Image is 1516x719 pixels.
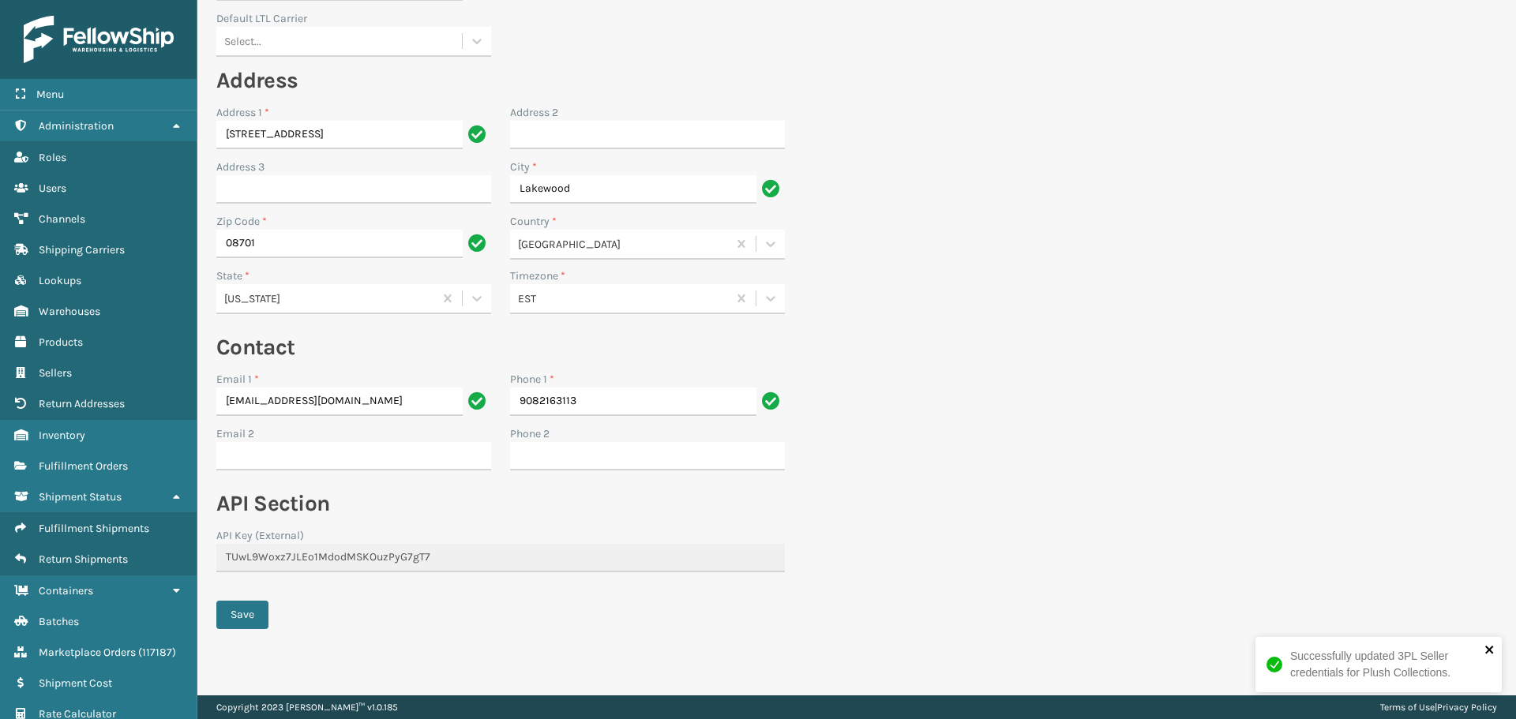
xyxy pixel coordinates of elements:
[39,366,72,380] span: Sellers
[39,615,79,628] span: Batches
[510,213,557,230] label: Country
[1290,648,1480,681] div: Successfully updated 3PL Seller credentials for Plush Collections.
[216,213,267,230] label: Zip Code
[39,584,93,597] span: Containers
[39,151,66,164] span: Roles
[510,104,558,121] label: Address 2
[39,490,122,504] span: Shipment Status
[39,646,136,659] span: Marketplace Orders
[518,236,729,253] div: [GEOGRAPHIC_DATA]
[216,268,250,284] label: State
[24,16,174,63] img: logo
[216,333,785,361] h2: Contact
[216,695,398,719] p: Copyright 2023 [PERSON_NAME]™ v 1.0.185
[216,371,259,388] label: Email 1
[510,268,565,284] label: Timezone
[510,159,537,175] label: City
[216,601,268,629] button: Save
[216,527,304,544] label: API Key (External)
[216,159,265,175] label: Address 3
[39,243,125,257] span: Shipping Carriers
[138,646,176,659] span: ( 117187 )
[39,397,125,410] span: Return Addresses
[39,552,128,566] span: Return Shipments
[510,425,550,442] label: Phone 2
[39,119,114,133] span: Administration
[224,290,435,307] div: [US_STATE]
[224,33,261,50] div: Select...
[39,212,85,226] span: Channels
[1484,643,1495,658] button: close
[36,88,64,101] span: Menu
[216,489,785,518] h2: API Section
[216,104,269,121] label: Address 1
[39,522,149,535] span: Fulfillment Shipments
[39,335,83,349] span: Products
[216,10,307,27] label: Default LTL Carrier
[216,425,254,442] label: Email 2
[39,274,81,287] span: Lookups
[39,676,112,690] span: Shipment Cost
[39,429,85,442] span: Inventory
[39,305,100,318] span: Warehouses
[518,290,729,307] div: EST
[39,182,66,195] span: Users
[510,371,554,388] label: Phone 1
[216,66,785,95] h2: Address
[39,459,128,473] span: Fulfillment Orders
